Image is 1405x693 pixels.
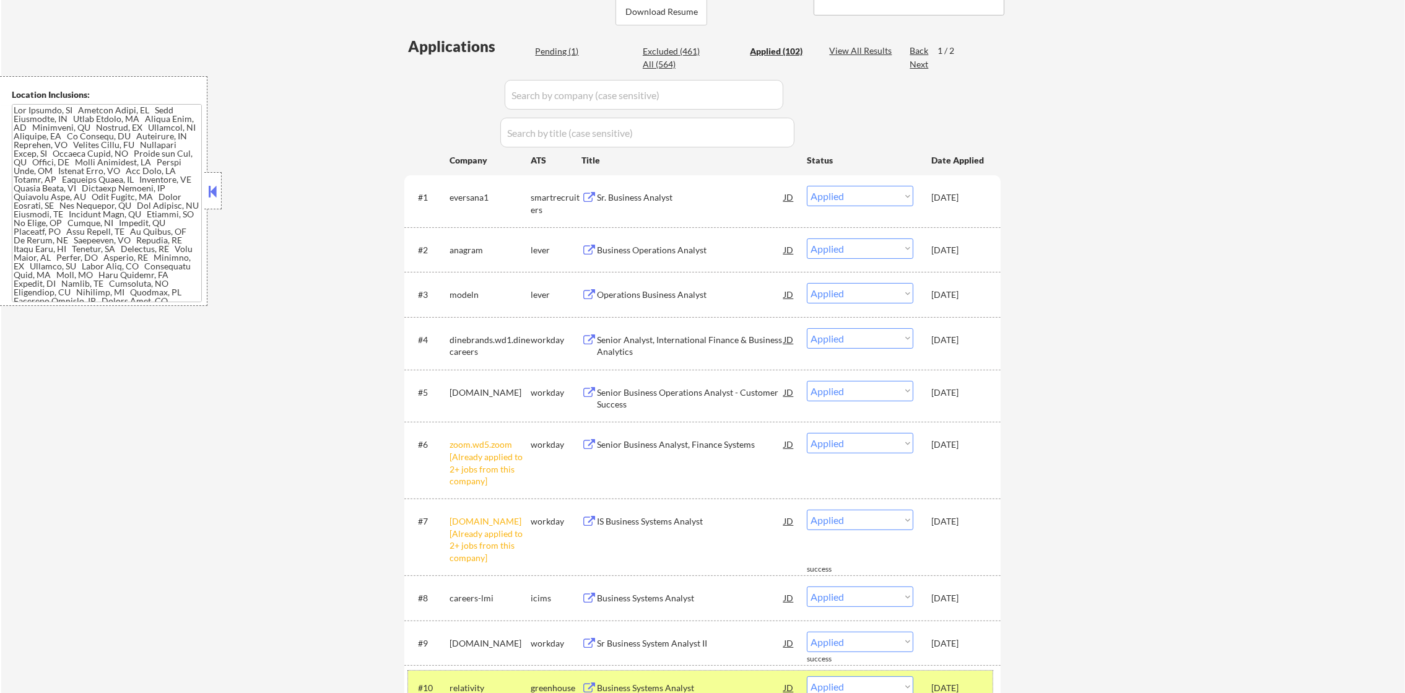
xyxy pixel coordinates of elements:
[531,334,581,346] div: workday
[450,191,531,204] div: eversana1
[531,637,581,650] div: workday
[783,586,795,609] div: JD
[597,438,784,451] div: Senior Business Analyst, Finance Systems
[931,244,986,256] div: [DATE]
[418,191,440,204] div: #1
[597,191,784,204] div: Sr. Business Analyst
[531,244,581,256] div: lever
[910,45,929,57] div: Back
[418,592,440,604] div: #8
[931,592,986,604] div: [DATE]
[597,289,784,301] div: Operations Business Analyst
[531,438,581,451] div: workday
[12,89,202,101] div: Location Inclusions:
[750,45,812,58] div: Applied (102)
[505,80,783,110] input: Search by company (case sensitive)
[931,191,986,204] div: [DATE]
[829,45,895,57] div: View All Results
[643,58,705,71] div: All (564)
[535,45,597,58] div: Pending (1)
[783,381,795,403] div: JD
[597,244,784,256] div: Business Operations Analyst
[597,637,784,650] div: Sr Business System Analyst II
[531,515,581,528] div: workday
[531,154,581,167] div: ATS
[807,149,913,171] div: Status
[910,58,929,71] div: Next
[783,328,795,351] div: JD
[931,438,986,451] div: [DATE]
[597,334,784,358] div: Senior Analyst, International Finance & Business Analytics
[643,45,705,58] div: Excluded (461)
[450,592,531,604] div: careers-lmi
[450,244,531,256] div: anagram
[931,637,986,650] div: [DATE]
[450,289,531,301] div: modeln
[597,515,784,528] div: IS Business Systems Analyst
[931,334,986,346] div: [DATE]
[931,289,986,301] div: [DATE]
[418,515,440,528] div: #7
[418,386,440,399] div: #5
[783,433,795,455] div: JD
[937,45,966,57] div: 1 / 2
[931,515,986,528] div: [DATE]
[450,515,531,564] div: [DOMAIN_NAME] [Already applied to 2+ jobs from this company]
[531,289,581,301] div: lever
[931,386,986,399] div: [DATE]
[807,564,856,575] div: success
[597,592,784,604] div: Business Systems Analyst
[418,438,440,451] div: #6
[450,334,531,358] div: dinebrands.wd1.dinecareers
[418,289,440,301] div: #3
[418,244,440,256] div: #2
[783,186,795,208] div: JD
[783,510,795,532] div: JD
[450,438,531,487] div: zoom.wd5.zoom [Already applied to 2+ jobs from this company]
[783,238,795,261] div: JD
[450,386,531,399] div: [DOMAIN_NAME]
[408,39,531,54] div: Applications
[597,386,784,411] div: Senior Business Operations Analyst - Customer Success
[783,632,795,654] div: JD
[450,154,531,167] div: Company
[531,191,581,216] div: smartrecruiters
[807,654,856,665] div: success
[500,118,794,147] input: Search by title (case sensitive)
[531,386,581,399] div: workday
[531,592,581,604] div: icims
[418,637,440,650] div: #9
[931,154,986,167] div: Date Applied
[783,283,795,305] div: JD
[581,154,795,167] div: Title
[418,334,440,346] div: #4
[450,637,531,650] div: [DOMAIN_NAME]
